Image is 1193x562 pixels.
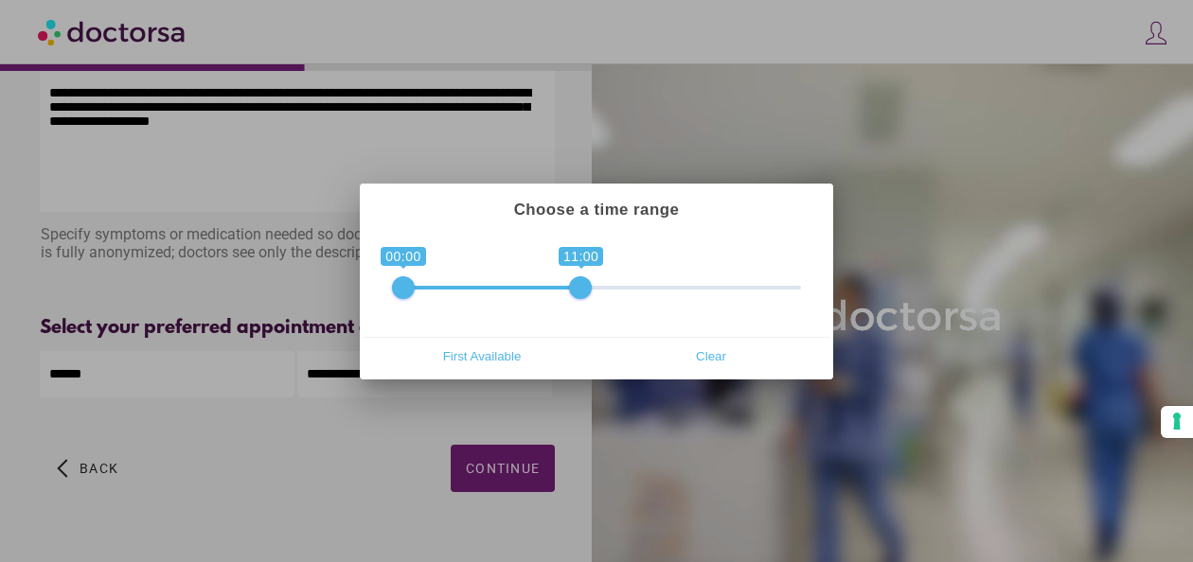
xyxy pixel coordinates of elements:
span: First Available [373,342,591,371]
span: 00:00 [381,247,426,266]
button: Your consent preferences for tracking technologies [1161,406,1193,438]
strong: Choose a time range [514,201,680,219]
button: Clear [596,342,826,372]
span: Clear [602,342,820,371]
span: 11:00 [559,247,604,266]
button: First Available [367,342,596,372]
